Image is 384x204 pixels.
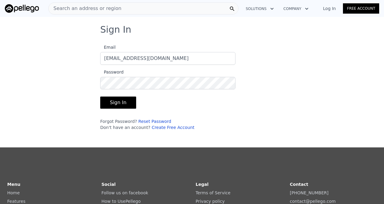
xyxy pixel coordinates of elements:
[196,182,209,187] strong: Legal
[100,97,136,109] button: Sign In
[100,24,284,35] h3: Sign In
[196,199,225,204] a: Privacy policy
[49,5,121,12] span: Search an address or region
[290,199,336,204] a: contact@pellego.com
[100,77,235,89] input: Password
[241,3,279,14] button: Solutions
[316,5,343,12] a: Log In
[101,190,148,195] a: Follow us on facebook
[100,45,116,50] span: Email
[138,119,171,124] a: Reset Password
[279,3,313,14] button: Company
[100,52,235,65] input: Email
[7,190,20,195] a: Home
[343,3,379,14] a: Free Account
[152,125,194,130] a: Create Free Account
[290,182,308,187] strong: Contact
[101,182,116,187] strong: Social
[196,190,230,195] a: Terms of Service
[100,118,235,130] div: Forgot Password? Don't have an account?
[100,70,123,74] span: Password
[101,199,141,204] a: How to UsePellego
[7,199,25,204] a: Features
[5,4,39,13] img: Pellego
[7,182,20,187] strong: Menu
[290,190,328,195] a: [PHONE_NUMBER]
